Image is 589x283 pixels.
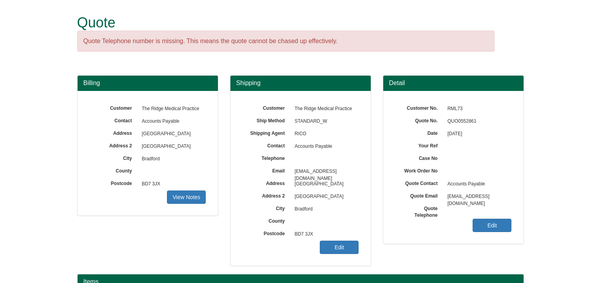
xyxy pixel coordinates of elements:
[138,103,206,115] span: The Ridge Medical Practice
[242,165,291,174] label: Email
[291,165,359,178] span: [EMAIL_ADDRESS][DOMAIN_NAME]
[138,140,206,153] span: [GEOGRAPHIC_DATA]
[395,178,444,187] label: Quote Contact
[89,103,138,112] label: Customer
[242,153,291,162] label: Telephone
[395,153,444,162] label: Case No
[473,219,511,232] a: Edit
[395,190,444,200] label: Quote Email
[138,115,206,128] span: Accounts Payable
[138,178,206,190] span: BD7 3JX
[320,241,359,254] a: Edit
[291,140,359,153] span: Accounts Payable
[444,128,512,140] span: [DATE]
[291,178,359,190] span: [GEOGRAPHIC_DATA]
[89,165,138,174] label: County
[291,115,359,128] span: STANDARD_W
[242,178,291,187] label: Address
[444,115,512,128] span: QUO0552861
[291,228,359,241] span: BD7 3JX
[444,190,512,203] span: [EMAIL_ADDRESS][DOMAIN_NAME]
[395,165,444,174] label: Work Order No
[167,190,206,204] a: View Notes
[395,128,444,137] label: Date
[242,190,291,200] label: Address 2
[395,203,444,219] label: Quote Telephone
[291,203,359,216] span: Bradford
[242,216,291,225] label: County
[395,140,444,149] label: Your Ref
[242,115,291,124] label: Ship Method
[89,140,138,149] label: Address 2
[138,128,206,140] span: [GEOGRAPHIC_DATA]
[77,31,495,52] div: Quote Telephone number is missing. This means the quote cannot be chased up effectively.
[242,203,291,212] label: City
[242,128,291,137] label: Shipping Agent
[444,178,512,190] span: Accounts Payable
[242,103,291,112] label: Customer
[242,140,291,149] label: Contact
[236,80,365,87] h3: Shipping
[395,115,444,124] label: Quote No.
[89,128,138,137] label: Address
[83,80,212,87] h3: Billing
[242,228,291,237] label: Postcode
[389,80,518,87] h3: Detail
[77,15,495,31] h1: Quote
[138,153,206,165] span: Bradford
[89,115,138,124] label: Contact
[291,128,359,140] span: RICO
[395,103,444,112] label: Customer No.
[444,103,512,115] span: RML73
[291,190,359,203] span: [GEOGRAPHIC_DATA]
[291,103,359,115] span: The Ridge Medical Practice
[89,153,138,162] label: City
[89,178,138,187] label: Postcode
